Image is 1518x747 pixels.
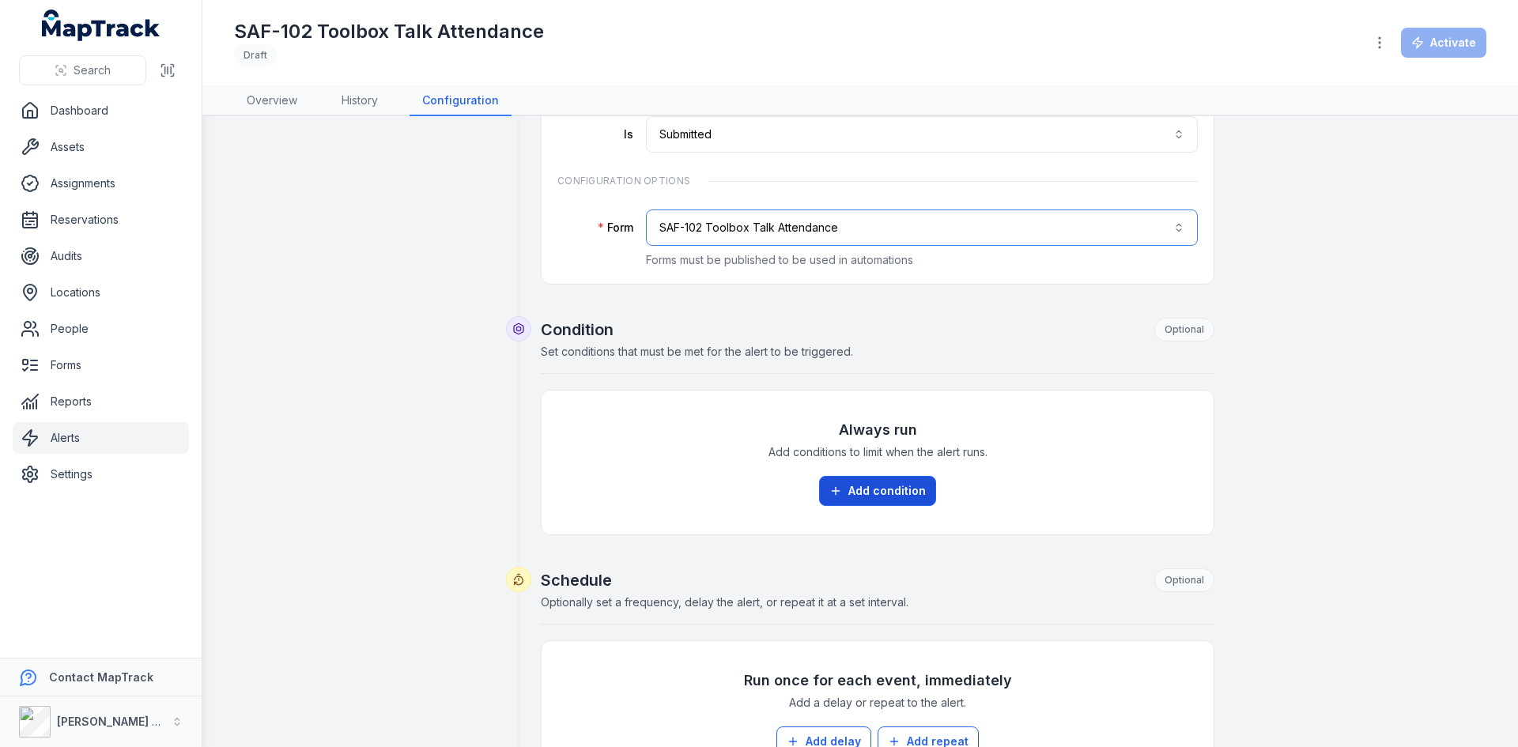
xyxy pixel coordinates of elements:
a: Forms [13,349,189,381]
h1: SAF-102 Toolbox Talk Attendance [234,19,544,44]
a: Assignments [13,168,189,199]
span: Set conditions that must be met for the alert to be triggered. [541,345,853,358]
button: SAF-102 Toolbox Talk Attendance [646,209,1198,246]
a: Dashboard [13,95,189,126]
label: Form [557,220,633,236]
a: People [13,313,189,345]
div: Optional [1154,318,1214,341]
a: Locations [13,277,189,308]
a: Alerts [13,422,189,454]
label: Is [557,126,633,142]
span: Add a delay or repeat to the alert. [789,695,966,711]
button: Search [19,55,146,85]
span: Add conditions to limit when the alert runs. [768,444,987,460]
a: Audits [13,240,189,272]
h3: Always run [839,419,917,441]
strong: [PERSON_NAME] Group [57,715,187,728]
button: Submitted [646,116,1198,153]
a: MapTrack [42,9,160,41]
a: Reservations [13,204,189,236]
a: Reports [13,386,189,417]
a: Assets [13,131,189,163]
a: Overview [234,86,310,116]
p: Forms must be published to be used in automations [646,252,1198,268]
button: Add condition [819,476,936,506]
span: Search [74,62,111,78]
div: Optional [1154,568,1214,592]
h2: Condition [541,318,1214,341]
h2: Schedule [541,568,1214,592]
a: Configuration [410,86,512,116]
div: Configuration Options [557,165,1198,197]
a: History [329,86,391,116]
a: Settings [13,458,189,490]
h3: Run once for each event, immediately [744,670,1012,692]
span: Optionally set a frequency, delay the alert, or repeat it at a set interval. [541,595,908,609]
div: Draft [234,44,277,66]
strong: Contact MapTrack [49,670,153,684]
